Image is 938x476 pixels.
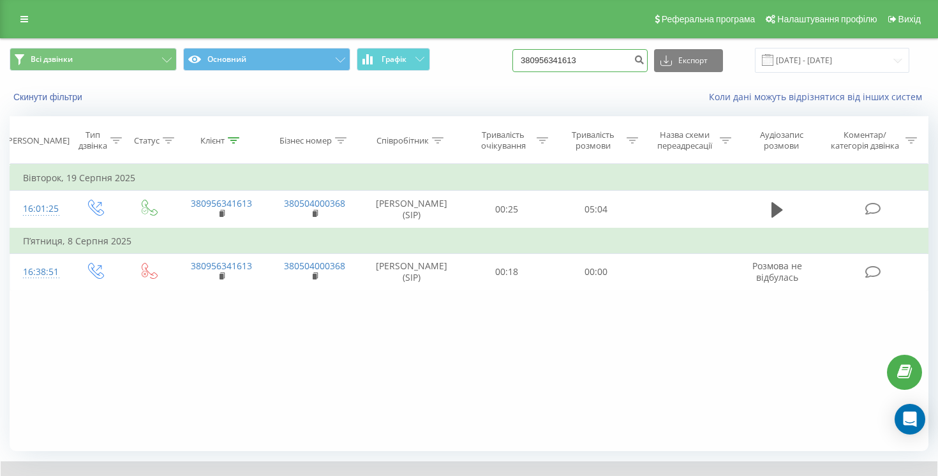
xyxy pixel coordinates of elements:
div: [PERSON_NAME] [5,135,70,146]
div: Клієнт [200,135,225,146]
td: 00:00 [551,253,641,290]
div: Open Intercom Messenger [895,404,925,435]
button: Скинути фільтри [10,91,89,103]
td: 00:18 [461,253,551,290]
div: Коментар/категорія дзвінка [828,130,902,151]
span: Реферальна програма [662,14,756,24]
div: Тип дзвінка [78,130,107,151]
button: Всі дзвінки [10,48,177,71]
a: Коли дані можуть відрізнятися вiд інших систем [709,91,928,103]
div: Аудіозапис розмови [746,130,817,151]
a: 380956341613 [191,260,252,272]
div: Тривалість очікування [473,130,534,151]
span: Графік [382,55,406,64]
div: Статус [134,135,160,146]
div: Співробітник [376,135,429,146]
a: 380504000368 [284,260,345,272]
td: [PERSON_NAME] (SIP) [361,253,461,290]
div: Бізнес номер [279,135,332,146]
span: Налаштування профілю [777,14,877,24]
a: 380504000368 [284,197,345,209]
div: 16:01:25 [23,197,54,221]
a: 380956341613 [191,197,252,209]
span: Вихід [898,14,921,24]
td: П’ятниця, 8 Серпня 2025 [10,228,928,254]
div: Тривалість розмови [563,130,623,151]
span: Розмова не відбулась [752,260,802,283]
input: Пошук за номером [512,49,648,72]
div: Назва схеми переадресації [653,130,717,151]
td: [PERSON_NAME] (SIP) [361,191,461,228]
button: Експорт [654,49,723,72]
td: 00:25 [461,191,551,228]
td: Вівторок, 19 Серпня 2025 [10,165,928,191]
div: 16:38:51 [23,260,54,285]
span: Всі дзвінки [31,54,73,64]
td: 05:04 [551,191,641,228]
button: Основний [183,48,350,71]
button: Графік [357,48,430,71]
